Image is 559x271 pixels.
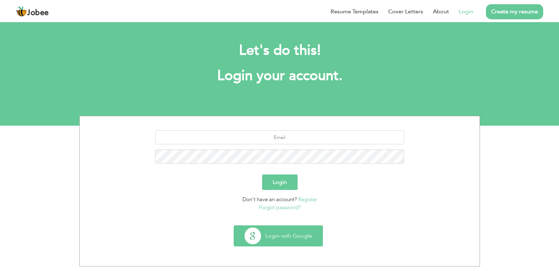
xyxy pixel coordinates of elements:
span: Jobee [27,9,49,17]
a: Jobee [16,6,49,17]
h2: Let's do this! [90,41,469,60]
a: Login [459,7,473,16]
input: Email [155,130,404,144]
img: jobee.io [16,6,27,17]
a: Create my resume [486,4,543,19]
a: Forgot password? [259,204,300,211]
a: Resume Templates [331,7,378,16]
a: Cover Letters [388,7,423,16]
button: Login [262,174,297,190]
a: About [433,7,449,16]
span: Don't have an account? [242,196,297,203]
a: Register [298,196,317,203]
button: Login with Google [234,226,323,246]
h1: Login your account. [90,67,469,85]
